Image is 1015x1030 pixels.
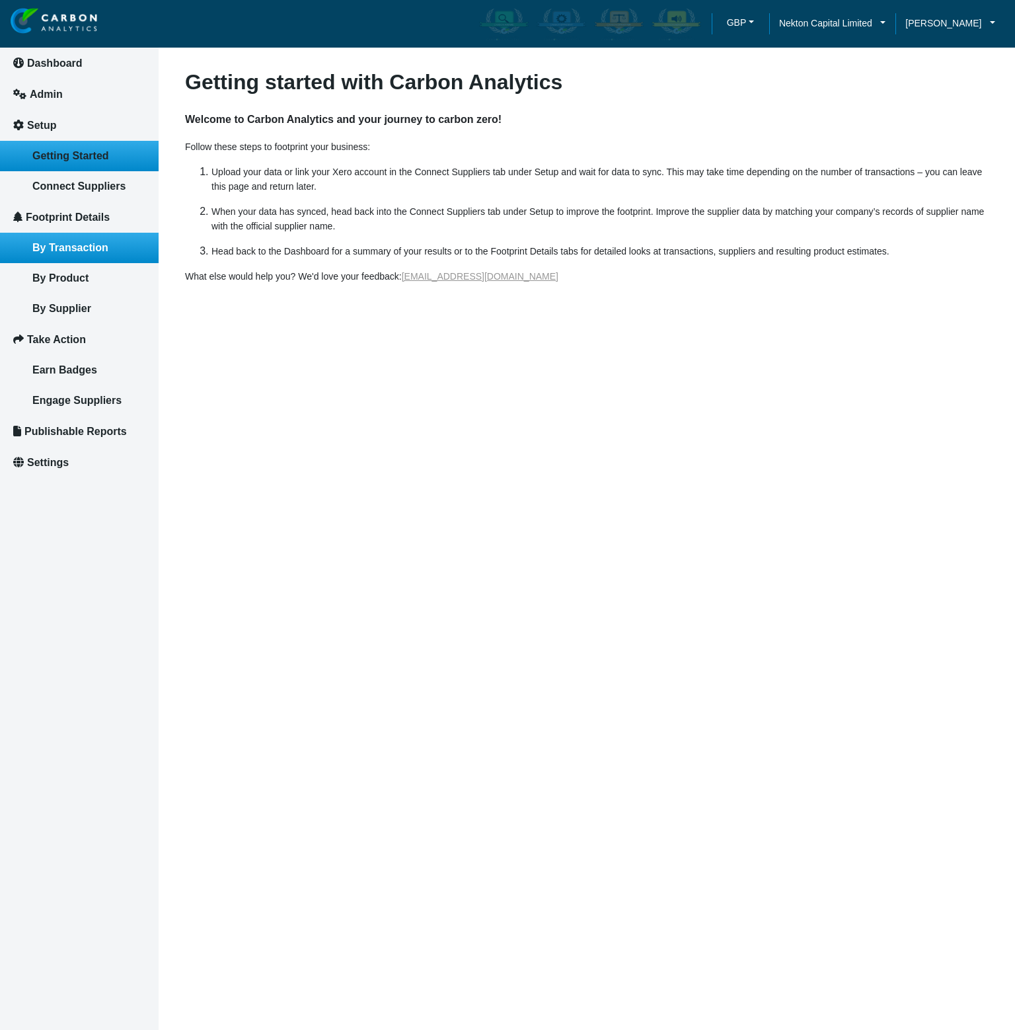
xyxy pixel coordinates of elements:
[211,204,989,233] p: When your data has synced, head back into the Connect Suppliers tab under Setup to improve the fo...
[479,7,529,40] img: carbon-aware-enabled.png
[32,150,109,161] span: Getting Started
[476,5,531,43] div: Carbon Aware
[185,69,989,95] h3: Getting started with Carbon Analytics
[211,244,989,258] p: Head back to the Dashboard for a summary of your results or to the Footprint Details tabs for det...
[769,16,895,30] a: Nekton Capital Limited
[32,180,126,192] span: Connect Suppliers
[27,58,83,69] span: Dashboard
[17,200,241,396] textarea: Type your message and click 'Submit'
[185,100,989,139] h4: Welcome to Carbon Analytics and your journey to carbon zero!
[185,139,989,154] p: Follow these steps to footprint your business:
[217,7,248,38] div: Minimize live chat window
[594,7,644,40] img: carbon-offsetter-enabled.png
[905,16,981,30] span: [PERSON_NAME]
[89,74,242,91] div: Leave a message
[211,165,989,194] p: Upload your data or link your Xero account in the Connect Suppliers tab under Setup and wait for ...
[32,272,89,284] span: By Product
[32,364,97,376] span: Earn Badges
[194,407,240,425] em: Submit
[712,13,769,36] a: GBPGBP
[534,5,589,43] div: Carbon Efficient
[185,269,989,284] p: What else would help you? We'd love your feedback:
[24,426,127,437] span: Publishable Reports
[17,122,241,151] input: Enter your last name
[649,5,704,43] div: Carbon Advocate
[32,303,91,314] span: By Supplier
[17,161,241,190] input: Enter your email address
[722,13,759,32] button: GBP
[27,334,86,345] span: Take Action
[652,7,701,40] img: carbon-advocate-enabled.png
[32,395,122,406] span: Engage Suppliers
[11,8,97,34] img: insight-logo-2.png
[537,7,586,40] img: carbon-efficient-enabled.png
[27,120,56,131] span: Setup
[27,457,69,468] span: Settings
[15,73,34,93] div: Navigation go back
[895,16,1005,30] a: [PERSON_NAME]
[591,5,646,43] div: Carbon Offsetter
[779,16,872,30] span: Nekton Capital Limited
[26,212,110,223] span: Footprint Details
[402,271,558,282] a: [EMAIL_ADDRESS][DOMAIN_NAME]
[30,89,63,100] span: Admin
[32,242,108,253] span: By Transaction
